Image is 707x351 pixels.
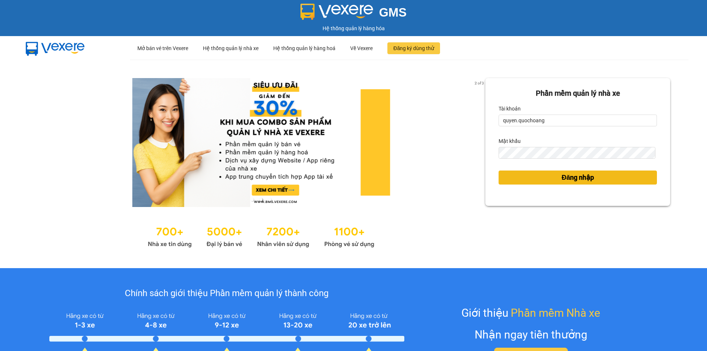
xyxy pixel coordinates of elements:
[499,135,521,147] label: Mật khẩu
[137,36,188,60] div: Mở bán vé trên Vexere
[499,115,657,126] input: Tài khoản
[148,222,374,250] img: Statistics.png
[499,171,657,185] button: Đăng nhập
[499,147,655,159] input: Mật khẩu
[300,11,407,17] a: GMS
[562,172,594,183] span: Đăng nhập
[387,42,440,54] button: Đăng ký dùng thử
[251,198,254,201] li: slide item 1
[37,78,47,207] button: previous slide / item
[511,304,600,322] span: Phần mềm Nhà xe
[475,78,485,207] button: next slide / item
[475,326,587,343] div: Nhận ngay tiền thưởng
[379,6,407,19] span: GMS
[300,4,373,20] img: logo 2
[461,304,600,322] div: Giới thiệu
[499,103,521,115] label: Tài khoản
[260,198,263,201] li: slide item 2
[350,36,373,60] div: Về Vexere
[472,78,485,88] p: 2 of 3
[273,36,335,60] div: Hệ thống quản lý hàng hoá
[2,24,705,32] div: Hệ thống quản lý hàng hóa
[49,287,404,301] div: Chính sách giới thiệu Phần mềm quản lý thành công
[18,36,92,60] img: mbUUG5Q.png
[499,88,657,99] div: Phần mềm quản lý nhà xe
[203,36,258,60] div: Hệ thống quản lý nhà xe
[268,198,271,201] li: slide item 3
[393,44,434,52] span: Đăng ký dùng thử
